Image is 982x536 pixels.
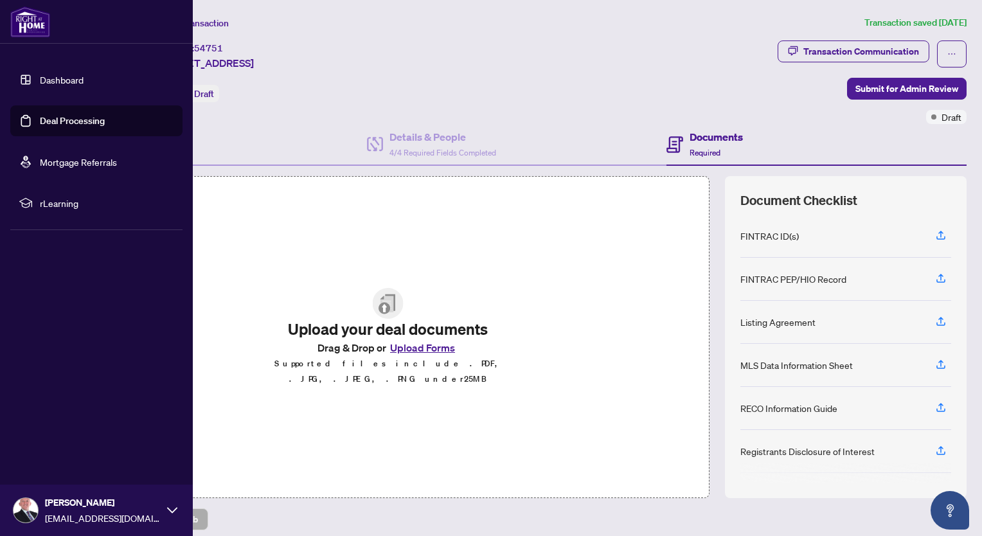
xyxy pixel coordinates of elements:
[942,110,961,124] span: Draft
[389,148,496,157] span: 4/4 Required Fields Completed
[864,15,967,30] article: Transaction saved [DATE]
[160,17,229,29] span: View Transaction
[40,196,174,210] span: rLearning
[243,278,533,397] span: File UploadUpload your deal documentsDrag & Drop orUpload FormsSupported files include .PDF, .JPG...
[13,498,38,523] img: Profile Icon
[194,42,223,54] span: 54751
[690,148,720,157] span: Required
[855,78,958,99] span: Submit for Admin Review
[847,78,967,100] button: Submit for Admin Review
[45,496,161,510] span: [PERSON_NAME]
[740,315,816,329] div: Listing Agreement
[45,511,161,525] span: [EMAIL_ADDRESS][DOMAIN_NAME]
[740,358,853,372] div: MLS Data Information Sheet
[389,129,496,145] h4: Details & People
[373,288,404,319] img: File Upload
[40,156,117,168] a: Mortgage Referrals
[40,115,105,127] a: Deal Processing
[803,41,919,62] div: Transaction Communication
[740,192,857,210] span: Document Checklist
[253,356,522,387] p: Supported files include .PDF, .JPG, .JPEG, .PNG under 25 MB
[690,129,743,145] h4: Documents
[740,444,875,458] div: Registrants Disclosure of Interest
[317,339,459,356] span: Drag & Drop or
[194,88,214,100] span: Draft
[778,40,929,62] button: Transaction Communication
[740,272,846,286] div: FINTRAC PEP/HIO Record
[40,74,84,85] a: Dashboard
[159,55,254,71] span: [STREET_ADDRESS]
[947,49,956,58] span: ellipsis
[10,6,50,37] img: logo
[386,339,459,356] button: Upload Forms
[253,319,522,339] h2: Upload your deal documents
[931,491,969,530] button: Open asap
[740,229,799,243] div: FINTRAC ID(s)
[740,401,837,415] div: RECO Information Guide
